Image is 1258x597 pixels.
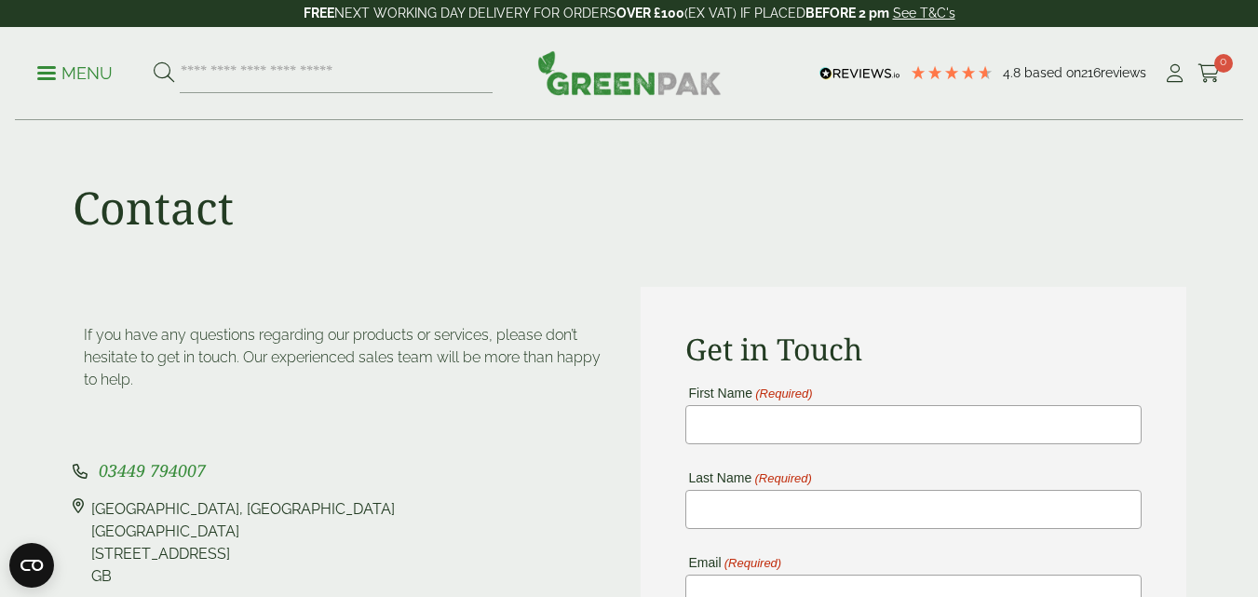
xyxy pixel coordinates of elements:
[1197,60,1221,88] a: 0
[9,543,54,588] button: Open CMP widget
[37,62,113,85] p: Menu
[73,181,234,235] h1: Contact
[1024,65,1081,80] span: Based on
[1163,64,1186,83] i: My Account
[1081,65,1101,80] span: 216
[685,332,1142,367] h2: Get in Touch
[910,64,994,81] div: 4.79 Stars
[805,6,889,20] strong: BEFORE 2 pm
[537,50,722,95] img: GreenPak Supplies
[754,387,813,400] span: (Required)
[91,498,395,588] div: [GEOGRAPHIC_DATA], [GEOGRAPHIC_DATA] [GEOGRAPHIC_DATA] [STREET_ADDRESS] GB
[753,472,812,485] span: (Required)
[1003,65,1024,80] span: 4.8
[685,556,782,570] label: Email
[1214,54,1233,73] span: 0
[685,471,812,485] label: Last Name
[616,6,684,20] strong: OVER £100
[99,463,206,481] a: 03449 794007
[304,6,334,20] strong: FREE
[84,324,607,391] p: If you have any questions regarding our products or services, please don’t hesitate to get in tou...
[893,6,955,20] a: See T&C's
[723,557,781,570] span: (Required)
[99,459,206,482] span: 03449 794007
[1197,64,1221,83] i: Cart
[37,62,113,81] a: Menu
[685,387,813,400] label: First Name
[1101,65,1146,80] span: reviews
[819,67,900,80] img: REVIEWS.io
